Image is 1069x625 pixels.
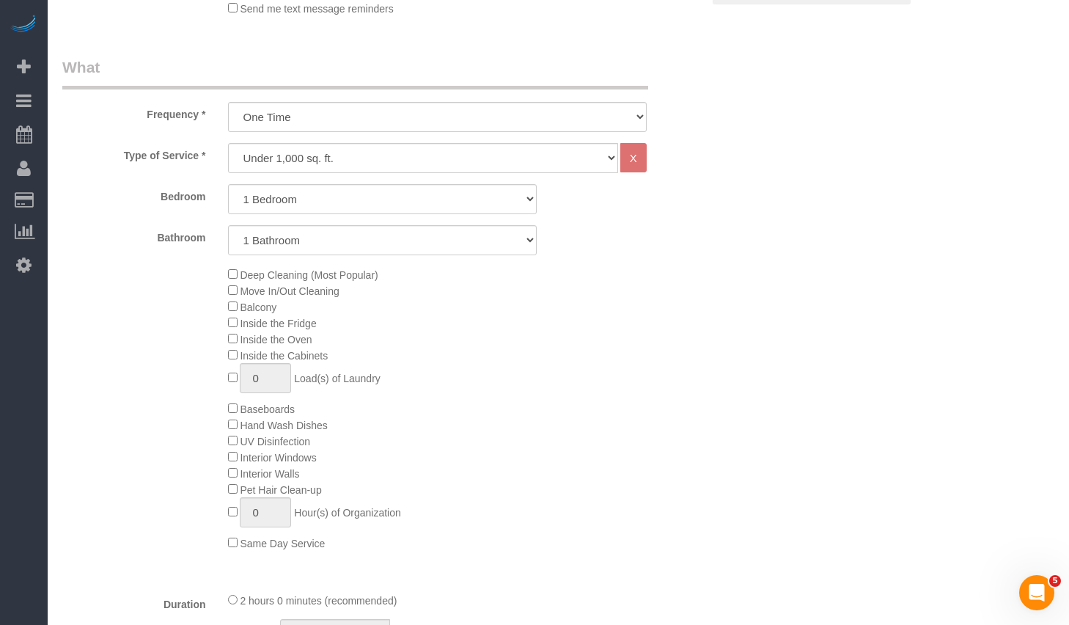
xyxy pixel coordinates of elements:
span: Inside the Oven [240,334,312,346]
img: Automaid Logo [9,15,38,35]
iframe: Intercom live chat [1019,575,1054,610]
label: Type of Service * [51,143,217,163]
span: Move In/Out Cleaning [240,285,339,297]
span: Baseboards [240,403,295,415]
span: Load(s) of Laundry [294,373,381,384]
span: Balcony [240,301,276,313]
span: Deep Cleaning (Most Popular) [240,269,378,281]
span: UV Disinfection [240,436,310,447]
span: Inside the Fridge [240,318,316,329]
span: Pet Hair Clean-up [240,484,321,496]
span: Interior Windows [240,452,316,464]
span: Inside the Cabinets [240,350,328,362]
span: 2 hours 0 minutes (recommended) [240,595,397,607]
span: Interior Walls [240,468,299,480]
label: Bathroom [51,225,217,245]
span: Hour(s) of Organization [294,507,401,519]
span: Send me text message reminders [240,3,393,15]
label: Duration [51,592,217,612]
legend: What [62,56,648,89]
label: Frequency * [51,102,217,122]
span: Hand Wash Dishes [240,420,327,431]
span: Same Day Service [240,538,325,549]
label: Bedroom [51,184,217,204]
span: 5 [1049,575,1061,587]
